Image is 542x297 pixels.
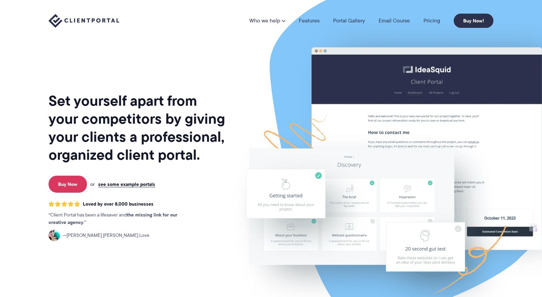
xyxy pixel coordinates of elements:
[49,211,191,226] p: Client Portal has been a lifesaver and .
[83,201,153,207] span: Loved by over 8,000 businesses
[90,181,95,187] span: or
[63,232,149,239] span: [PERSON_NAME] [PERSON_NAME] Love
[98,181,155,187] a: see some example portals
[49,211,177,226] strong: the missing link for our creative agency
[49,92,227,164] h1: Set yourself apart from your competitors by giving your clients a professional, organized client ...
[423,18,440,23] a: Pricing
[454,14,493,28] a: Buy Now!
[299,18,320,23] a: Features
[333,18,365,23] a: Portal Gallery
[249,18,285,23] a: Who we help
[379,18,410,23] a: Email Course
[49,176,87,193] a: Buy Now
